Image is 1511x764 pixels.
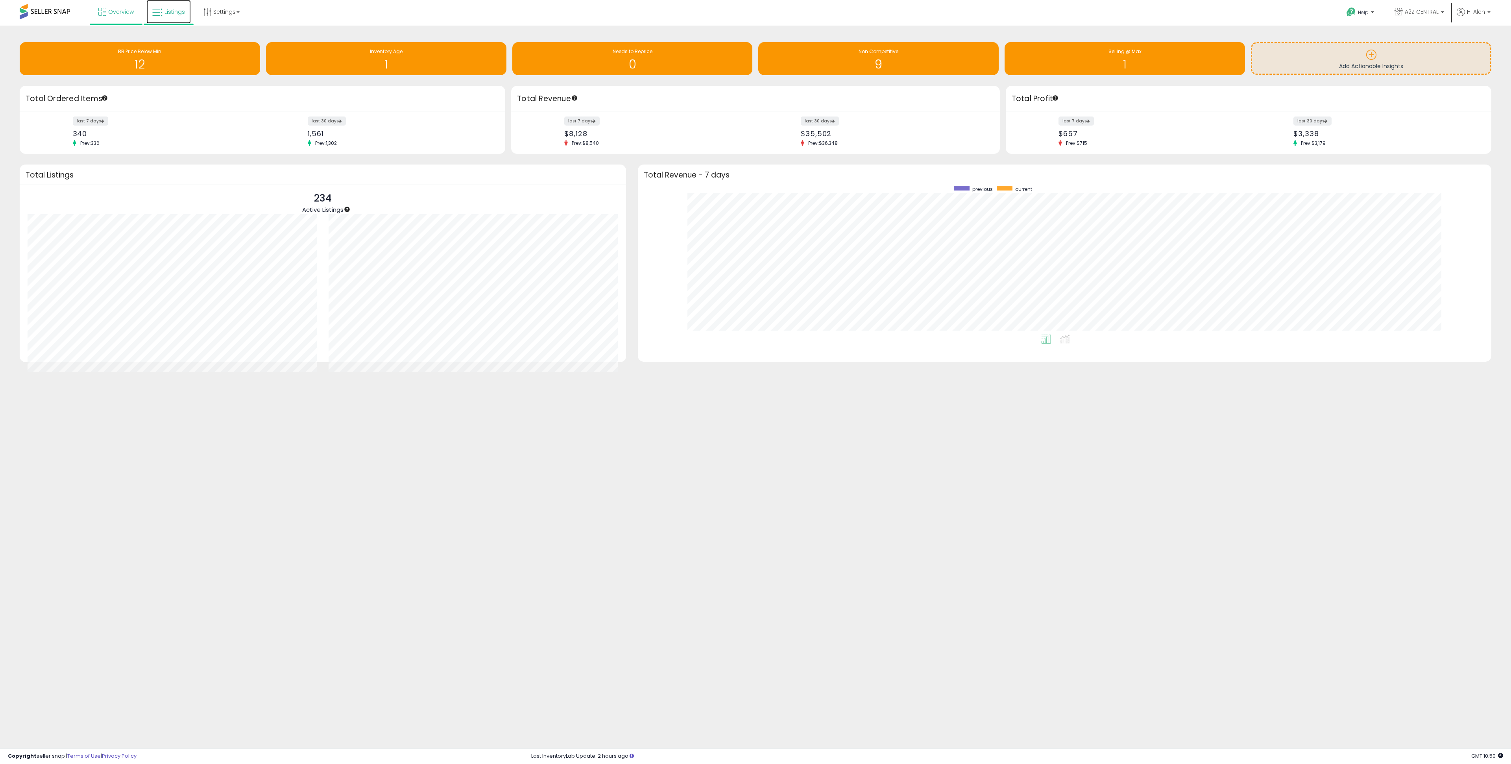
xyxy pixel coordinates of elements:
[1052,94,1059,102] div: Tooltip anchor
[1457,8,1491,26] a: Hi Alen
[108,8,134,16] span: Overview
[302,205,344,214] span: Active Listings
[76,140,103,146] span: Prev: 336
[1405,8,1439,16] span: A2Z CENTRAL
[1058,117,1094,126] label: last 7 days
[270,58,502,71] h1: 1
[1005,42,1245,75] a: Selling @ Max 1
[517,93,994,104] h3: Total Revenue
[1340,1,1382,26] a: Help
[73,117,108,126] label: last 7 days
[564,117,600,126] label: last 7 days
[344,206,351,213] div: Tooltip anchor
[1015,186,1032,192] span: current
[804,140,842,146] span: Prev: $36,348
[758,42,999,75] a: Non Competitive 9
[512,42,753,75] a: Needs to Reprice 0
[26,93,499,104] h3: Total Ordered Items
[1467,8,1485,16] span: Hi Alen
[1252,43,1490,74] a: Add Actionable Insights
[1293,117,1332,126] label: last 30 days
[564,129,750,138] div: $8,128
[1293,129,1478,138] div: $3,338
[1062,140,1091,146] span: Prev: $715
[516,58,749,71] h1: 0
[266,42,506,75] a: Inventory Age 1
[24,58,256,71] h1: 12
[311,140,341,146] span: Prev: 1,302
[762,58,995,71] h1: 9
[1009,58,1241,71] h1: 1
[1339,62,1403,70] span: Add Actionable Insights
[859,48,898,55] span: Non Competitive
[644,172,1485,178] h3: Total Revenue - 7 days
[101,94,108,102] div: Tooltip anchor
[1108,48,1142,55] span: Selling @ Max
[308,129,492,138] div: 1,561
[1346,7,1356,17] i: Get Help
[302,191,344,206] p: 234
[1058,129,1243,138] div: $657
[613,48,652,55] span: Needs to Reprice
[26,172,620,178] h3: Total Listings
[1358,9,1369,16] span: Help
[801,129,986,138] div: $35,502
[1012,93,1485,104] h3: Total Profit
[308,117,346,126] label: last 30 days
[370,48,403,55] span: Inventory Age
[1297,140,1330,146] span: Prev: $3,179
[164,8,185,16] span: Listings
[73,129,257,138] div: 340
[568,140,603,146] span: Prev: $8,540
[118,48,161,55] span: BB Price Below Min
[571,94,578,102] div: Tooltip anchor
[801,117,839,126] label: last 30 days
[972,186,993,192] span: previous
[20,42,260,75] a: BB Price Below Min 12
